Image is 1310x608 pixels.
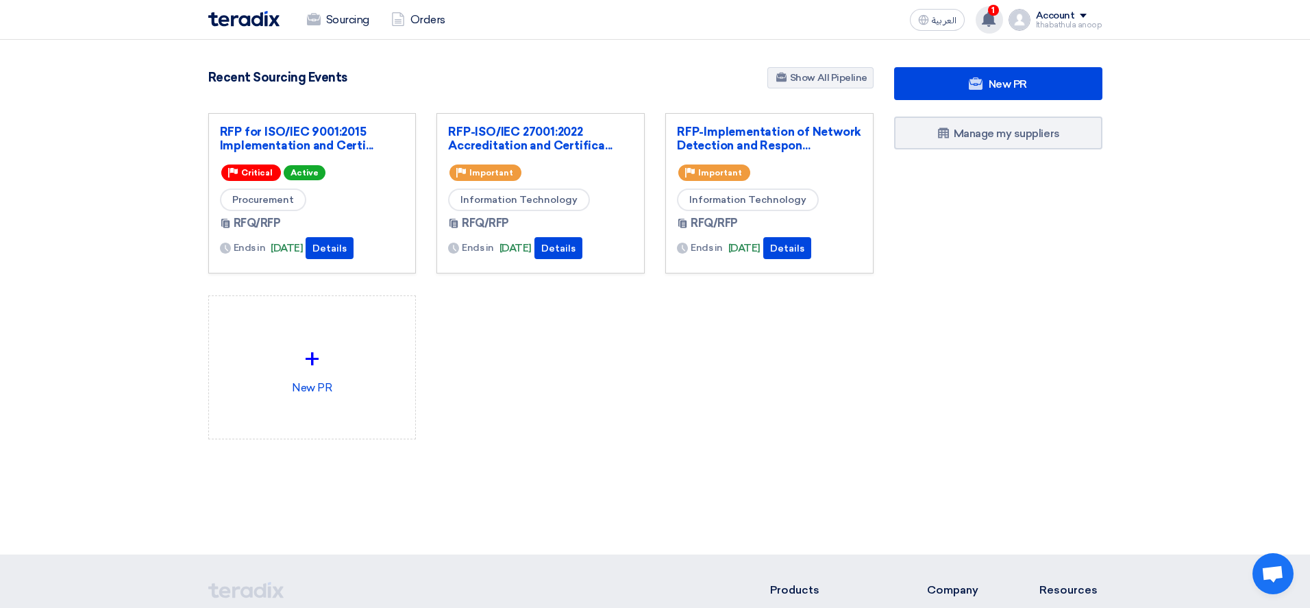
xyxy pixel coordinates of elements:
[448,189,590,211] span: Information Technology
[271,241,303,256] span: [DATE]
[677,189,819,211] span: Information Technology
[767,67,874,88] a: Show All Pipeline
[462,241,494,255] span: Ends in
[1036,21,1102,29] div: Ithabathula anoop
[469,168,513,178] span: Important
[462,215,509,232] span: RFQ/RFP
[691,215,738,232] span: RFQ/RFP
[234,241,266,255] span: Ends in
[677,125,862,152] a: RFP-Implementation of Network Detection and Respon...
[988,5,999,16] span: 1
[234,215,281,232] span: RFQ/RFP
[208,70,347,85] h4: Recent Sourcing Events
[208,11,280,27] img: Teradix logo
[241,168,273,178] span: Critical
[220,189,306,211] span: Procurement
[691,241,723,255] span: Ends in
[220,125,405,152] a: RFP for ISO/IEC 9001:2015 Implementation and Certi...
[220,339,405,380] div: +
[380,5,456,35] a: Orders
[1252,553,1294,594] a: Open chat
[284,165,325,180] span: Active
[296,5,380,35] a: Sourcing
[534,237,582,259] button: Details
[763,237,811,259] button: Details
[448,125,633,152] a: RFP-ISO/IEC 27001:2022 Accreditation and Certifica...
[306,237,354,259] button: Details
[1039,582,1102,598] li: Resources
[989,77,1027,90] span: New PR
[770,582,886,598] li: Products
[1009,9,1030,31] img: profile_test.png
[1036,10,1075,22] div: Account
[927,582,998,598] li: Company
[910,9,965,31] button: العربية
[220,307,405,428] div: New PR
[932,16,956,25] span: العربية
[894,117,1102,149] a: Manage my suppliers
[499,241,532,256] span: [DATE]
[728,241,761,256] span: [DATE]
[698,168,742,178] span: Important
